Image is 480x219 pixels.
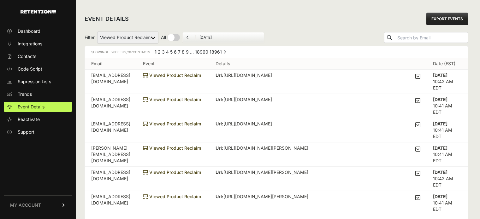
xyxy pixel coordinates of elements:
span: Contacts. [120,50,151,54]
div: Showing of [91,49,151,55]
strong: Url: [216,170,223,175]
input: Search by Email [396,33,468,42]
td: 10:41 AM EDT [427,142,468,167]
a: Dashboard [4,26,72,36]
strong: Url: [216,121,223,126]
strong: [DATE] [433,170,447,175]
a: EXPORT EVENTS [426,13,468,25]
span: Reactivate [18,116,40,123]
td: 10:42 AM EDT [427,70,468,94]
a: Integrations [4,39,72,49]
a: Page 3 [162,49,165,55]
img: Retention.com [21,10,56,14]
strong: [DATE] [433,145,447,151]
p: [URL][DOMAIN_NAME][PERSON_NAME] [216,169,410,176]
td: 10:41 AM EDT [427,94,468,118]
span: Trends [18,91,32,97]
span: … [190,49,194,55]
strong: Url: [216,145,223,151]
td: [EMAIL_ADDRESS][DOMAIN_NAME] [85,94,137,118]
span: Supression Lists [18,78,51,85]
a: Page 7 [178,49,181,55]
td: [EMAIL_ADDRESS][DOMAIN_NAME] [85,118,137,142]
a: Page 18960 [195,49,208,55]
th: Email [85,58,137,70]
span: Filter [85,34,95,41]
th: Date (EST) [427,58,468,70]
a: Supression Lists [4,77,72,87]
td: 10:42 AM EDT [427,167,468,191]
strong: [DATE] [433,194,447,199]
span: Viewed Product Reclaim [143,194,201,199]
select: Filter [97,32,158,43]
strong: [DATE] [433,97,447,102]
span: Viewed Product Reclaim [143,145,201,151]
a: MY ACCOUNT [4,195,72,215]
a: Page 8 [182,49,185,55]
span: Integrations [18,41,42,47]
span: 379,207 [121,50,133,54]
span: Event Details [18,104,44,110]
td: [EMAIL_ADDRESS][DOMAIN_NAME] [85,70,137,94]
span: Viewed Product Reclaim [143,72,201,78]
span: Contacts [18,53,36,60]
strong: Url: [216,97,223,102]
th: Event [137,58,209,70]
td: 10:41 AM EDT [427,191,468,215]
a: Page 6 [174,49,177,55]
span: MY ACCOUNT [10,202,41,208]
td: [PERSON_NAME][EMAIL_ADDRESS][DOMAIN_NAME] [85,142,137,167]
p: [URL][DOMAIN_NAME] [216,72,354,78]
a: Code Script [4,64,72,74]
span: Dashboard [18,28,40,34]
a: Reactivate [4,114,72,124]
a: Contacts [4,51,72,61]
h2: EVENT DETAILS [85,14,129,23]
td: [EMAIL_ADDRESS][DOMAIN_NAME] [85,191,137,215]
p: [URL][DOMAIN_NAME][PERSON_NAME] [216,193,403,200]
a: Page 18961 [210,49,222,55]
strong: Url: [216,72,223,78]
span: Code Script [18,66,42,72]
a: Page 5 [170,49,173,55]
a: Trends [4,89,72,99]
em: Page 1 [155,49,157,55]
a: Event Details [4,102,72,112]
a: Support [4,127,72,137]
p: [URL][DOMAIN_NAME] [216,121,324,127]
p: [URL][DOMAIN_NAME][PERSON_NAME] [216,145,399,151]
td: [EMAIL_ADDRESS][DOMAIN_NAME] [85,167,137,191]
span: Viewed Product Reclaim [143,97,201,102]
div: Pagination [153,49,226,57]
a: Page 2 [158,49,161,55]
a: Page 9 [186,49,189,55]
a: Page 4 [166,49,169,55]
span: Viewed Product Reclaim [143,121,201,126]
strong: [DATE] [433,72,447,78]
strong: [DATE] [433,121,447,126]
span: Support [18,129,34,135]
span: 1 - 20 [107,50,115,54]
span: Viewed Product Reclaim [143,170,201,175]
th: Details [209,58,427,70]
strong: Url: [216,194,223,199]
p: [URL][DOMAIN_NAME] [216,96,321,103]
td: 10:41 AM EDT [427,118,468,142]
